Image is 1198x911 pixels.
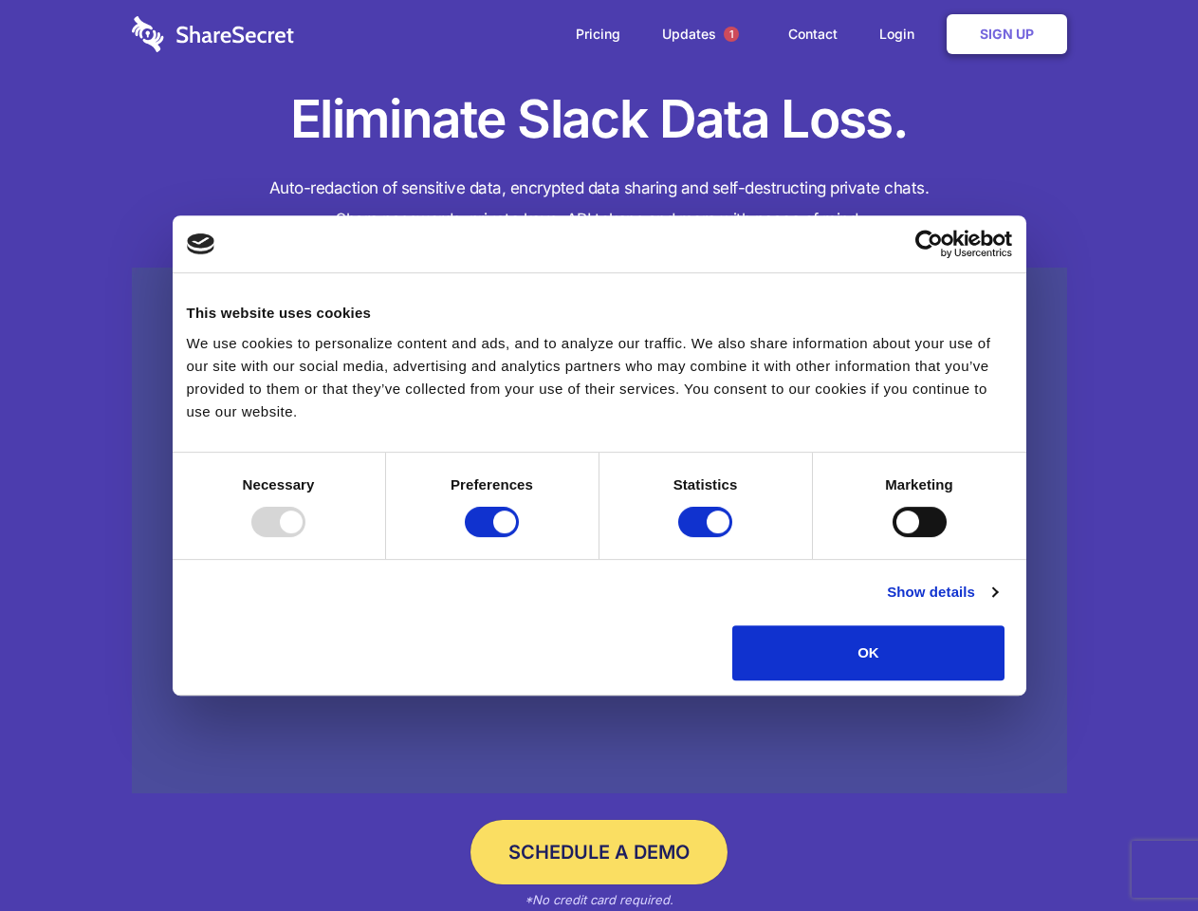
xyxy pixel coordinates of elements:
div: We use cookies to personalize content and ads, and to analyze our traffic. We also share informat... [187,332,1012,423]
strong: Statistics [673,476,738,493]
a: Usercentrics Cookiebot - opens in a new window [846,230,1012,258]
h4: Auto-redaction of sensitive data, encrypted data sharing and self-destructing private chats. Shar... [132,173,1067,235]
a: Pricing [557,5,639,64]
img: logo [187,233,215,254]
a: Show details [887,581,997,604]
a: Schedule a Demo [470,820,728,884]
div: This website uses cookies [187,302,1012,325]
a: Login [860,5,943,64]
img: logo-wordmark-white-trans-d4663122ce5f474addd5e946df7df03e33cb6a1c49d2221995e7729f52c070b2.svg [132,16,294,52]
a: Wistia video thumbnail [132,268,1067,794]
a: Sign Up [947,14,1067,54]
span: 1 [724,27,739,42]
strong: Marketing [885,476,953,493]
h1: Eliminate Slack Data Loss. [132,85,1067,154]
a: Contact [769,5,857,64]
button: OK [732,625,1004,680]
strong: Preferences [451,476,533,493]
em: *No credit card required. [525,892,673,907]
strong: Necessary [243,476,315,493]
